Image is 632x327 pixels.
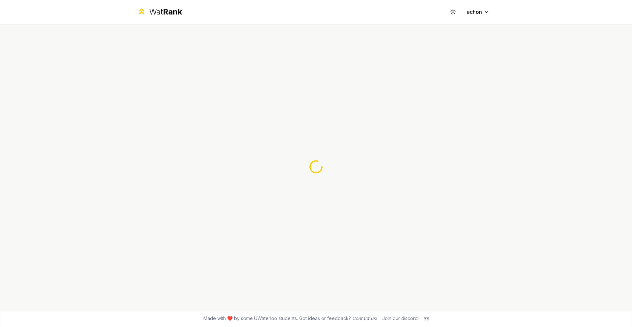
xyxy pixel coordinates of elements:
[137,7,182,17] a: WatRank
[163,7,182,16] span: Rank
[467,8,482,16] span: achon
[203,315,377,322] span: Made with ❤️ by some UWaterloo students. Got ideas or feedback?
[382,315,419,322] div: Join our discord!
[352,315,377,321] a: Contact us!
[149,7,182,17] div: Wat
[461,6,495,18] button: achon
